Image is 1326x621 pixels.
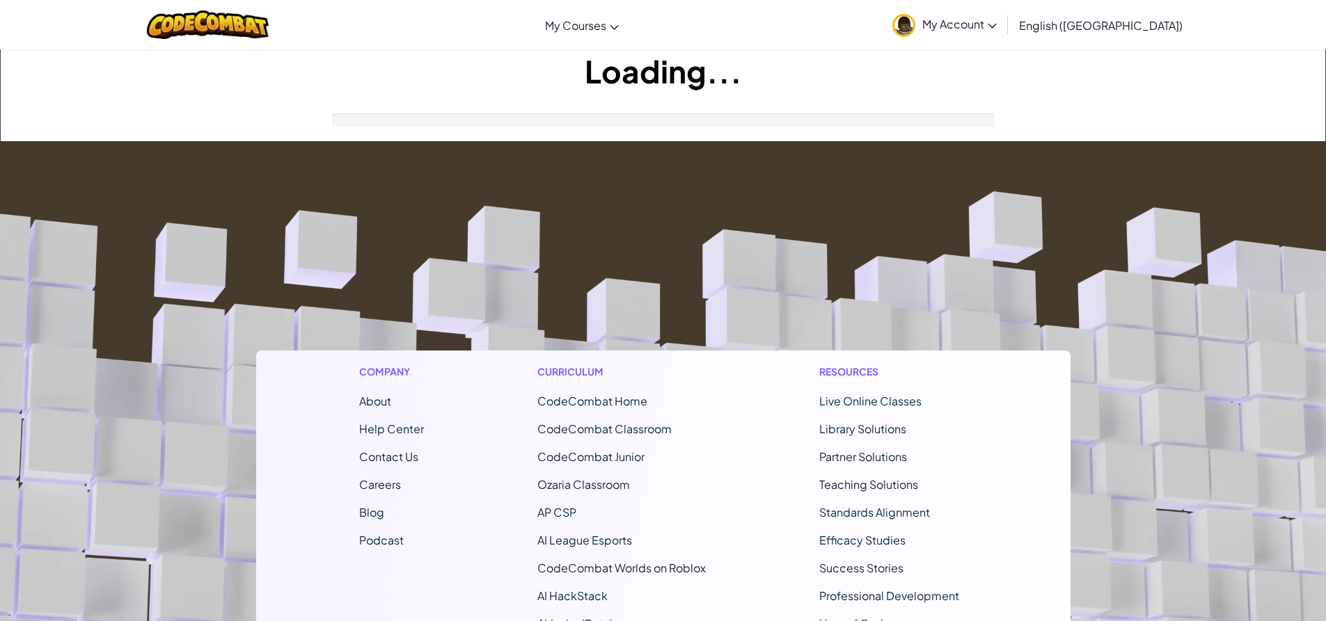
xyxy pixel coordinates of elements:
[819,364,968,379] h1: Resources
[537,560,706,575] a: CodeCombat Worlds on Roblox
[545,18,606,33] span: My Courses
[537,421,672,436] a: CodeCombat Classroom
[359,533,404,547] a: Podcast
[819,560,903,575] a: Success Stories
[1012,6,1190,44] a: English ([GEOGRAPHIC_DATA])
[819,394,922,408] a: Live Online Classes
[359,394,391,408] a: About
[359,477,401,492] a: Careers
[147,10,269,39] img: CodeCombat logo
[819,421,906,436] a: Library Solutions
[537,505,576,519] a: AP CSP
[1,49,1325,92] h1: Loading...
[819,505,930,519] a: Standards Alignment
[819,533,906,547] a: Efficacy Studies
[538,6,626,44] a: My Courses
[892,14,915,37] img: avatar
[359,505,384,519] a: Blog
[1019,18,1183,33] span: English ([GEOGRAPHIC_DATA])
[819,588,959,603] a: Professional Development
[537,588,608,603] a: AI HackStack
[922,17,997,31] span: My Account
[537,449,645,464] a: CodeCombat Junior
[537,533,632,547] a: AI League Esports
[537,477,630,492] a: Ozaria Classroom
[359,421,424,436] a: Help Center
[819,449,907,464] a: Partner Solutions
[885,3,1004,47] a: My Account
[537,364,706,379] h1: Curriculum
[359,364,424,379] h1: Company
[537,394,647,408] span: CodeCombat Home
[359,449,418,464] span: Contact Us
[819,477,918,492] a: Teaching Solutions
